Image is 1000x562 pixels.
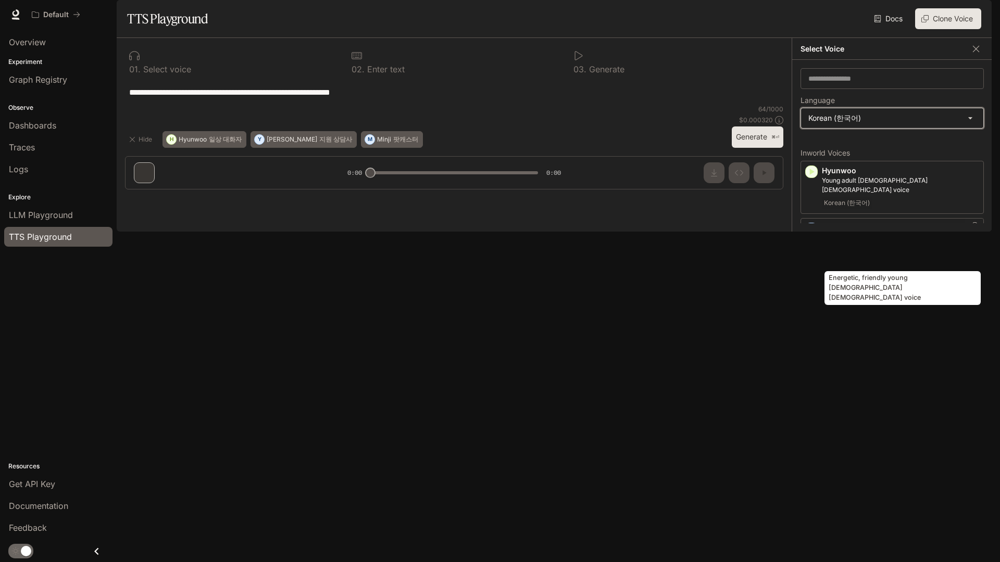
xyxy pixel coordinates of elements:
[141,65,191,73] p: Select voice
[352,65,365,73] p: 0 2 .
[361,131,423,148] button: MMinji팟캐스터
[586,65,624,73] p: Generate
[393,136,418,143] p: 팟캐스터
[739,116,773,124] p: $ 0.000320
[801,108,983,128] div: Korean (한국어)
[162,131,246,148] button: HHyunwoo일상 대화자
[822,176,979,195] p: Young adult Korean male voice
[27,4,85,25] button: All workspaces
[758,105,783,113] p: 64 / 1000
[365,65,405,73] p: Enter text
[167,131,176,148] div: H
[43,10,69,19] p: Default
[915,8,981,29] button: Clone Voice
[125,131,158,148] button: Hide
[179,136,207,143] p: Hyunwoo
[822,165,979,176] p: Hyunwoo
[824,271,981,305] div: Energetic, friendly young [DEMOGRAPHIC_DATA] [DEMOGRAPHIC_DATA] voice
[127,8,208,29] h1: TTS Playground
[319,136,352,143] p: 지원 상담사
[771,134,779,140] p: ⌘⏎
[255,131,264,148] div: Y
[365,131,374,148] div: M
[209,136,242,143] p: 일상 대화자
[969,222,979,231] button: Copy Voice ID
[377,136,391,143] p: Minji
[801,97,835,104] p: Language
[573,65,586,73] p: 0 3 .
[129,65,141,73] p: 0 1 .
[251,131,357,148] button: Y[PERSON_NAME]지원 상담사
[732,126,783,148] button: Generate⌘⏎
[822,223,979,233] p: Minji
[872,8,907,29] a: Docs
[822,197,872,209] span: Korean (한국어)
[267,136,317,143] p: [PERSON_NAME]
[801,149,984,157] p: Inworld Voices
